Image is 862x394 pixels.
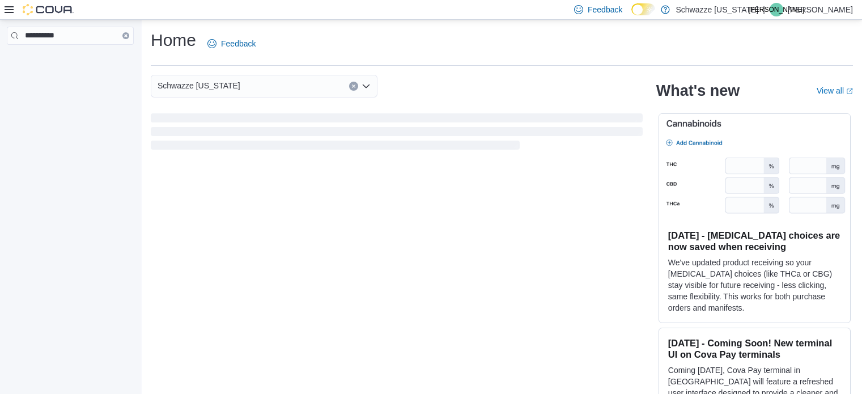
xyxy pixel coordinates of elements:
svg: External link [846,88,853,95]
span: [PERSON_NAME] [749,3,805,16]
nav: Complex example [7,47,134,74]
button: Open list of options [362,82,371,91]
span: Feedback [221,38,256,49]
a: Feedback [203,32,260,55]
a: View allExternal link [817,86,853,95]
span: Loading [151,116,643,152]
input: Dark Mode [631,3,655,15]
h1: Home [151,29,196,52]
span: Dark Mode [631,15,632,16]
div: Jose Avila [770,3,783,16]
button: Clear input [122,32,129,39]
img: Cova [23,4,74,15]
h3: [DATE] - [MEDICAL_DATA] choices are now saved when receiving [668,230,841,252]
p: [PERSON_NAME] [788,3,853,16]
button: Clear input [349,82,358,91]
h2: What's new [656,82,740,100]
p: We've updated product receiving so your [MEDICAL_DATA] choices (like THCa or CBG) stay visible fo... [668,257,841,313]
span: Feedback [588,4,622,15]
p: Schwazze [US_STATE] [676,3,758,16]
span: Schwazze [US_STATE] [158,79,240,92]
h3: [DATE] - Coming Soon! New terminal UI on Cova Pay terminals [668,337,841,360]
